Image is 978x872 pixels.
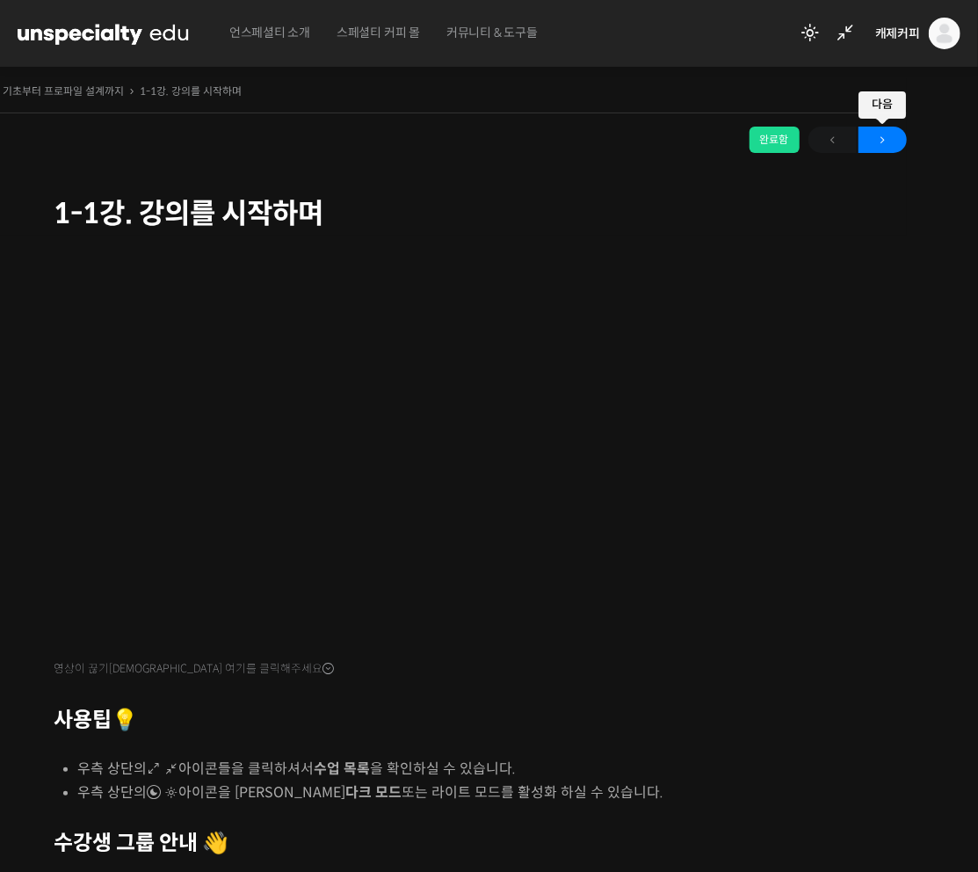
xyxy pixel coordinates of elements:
b: 다크 모드 [346,783,402,802]
span: 캐제커피 [875,25,920,41]
div: 완료함 [750,127,800,153]
li: 우측 상단의 아이콘을 [PERSON_NAME] 또는 라이트 모드를 활성화 하실 수 있습니다. [78,781,722,804]
a: 1-1강. 강의를 시작하며 [141,84,243,98]
a: 대화 [116,557,227,601]
span: 홈 [55,584,66,598]
h1: 1-1강. 강의를 시작하며 [54,197,722,230]
span: → [858,128,907,152]
a: 홈 [5,557,116,601]
strong: 💡 [112,707,139,733]
span: 설정 [272,584,293,598]
span: 대화 [161,585,182,599]
li: 우측 상단의 아이콘들을 클릭하셔서 을 확인하실 수 있습니다. [78,757,722,781]
a: 설정 [227,557,337,601]
span: 영상이 끊기[DEMOGRAPHIC_DATA] 여기를 클릭해주세요 [54,662,335,676]
a: 다음→ [858,127,907,153]
strong: 사용팁 [54,707,139,733]
strong: 수강생 그룹 안내 👋 [54,830,229,856]
b: 수업 목록 [315,759,371,778]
